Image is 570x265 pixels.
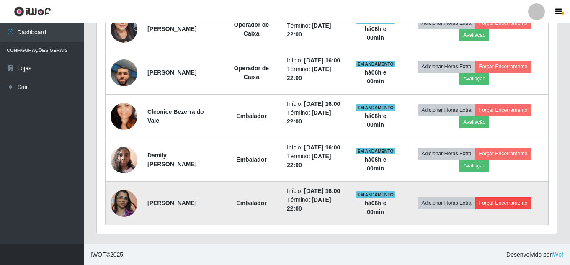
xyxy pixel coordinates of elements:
li: Início: [287,143,345,152]
a: iWof [552,251,563,258]
button: Adicionar Horas Extra [418,17,475,29]
li: Término: [287,196,345,213]
button: Avaliação [459,29,489,41]
button: Forçar Encerramento [475,148,531,160]
li: Início: [287,100,345,108]
li: Início: [287,56,345,65]
span: Desenvolvido por [506,250,563,259]
button: Forçar Encerramento [475,104,531,116]
button: Adicionar Horas Extra [418,61,475,72]
li: Término: [287,152,345,170]
img: 1752607957253.jpeg [111,49,137,97]
strong: [PERSON_NAME] [147,200,196,206]
li: Início: [287,187,345,196]
strong: há 06 h e 00 min [364,156,386,172]
button: Avaliação [459,73,489,85]
button: Forçar Encerramento [475,197,531,209]
strong: há 06 h e 00 min [364,26,386,41]
li: Término: [287,21,345,39]
button: Avaliação [459,116,489,128]
span: EM ANDAMENTO [356,104,395,111]
span: EM ANDAMENTO [356,148,395,154]
span: © 2025 . [90,250,125,259]
img: 1667492486696.jpeg [111,142,137,178]
strong: Embalador [236,156,266,163]
strong: há 06 h e 00 min [364,69,386,85]
span: IWOF [90,251,106,258]
img: CoreUI Logo [14,6,51,17]
span: EM ANDAMENTO [356,191,395,198]
strong: [PERSON_NAME] [147,69,196,76]
time: [DATE] 16:00 [304,144,340,151]
li: Término: [287,108,345,126]
strong: há 06 h e 00 min [364,113,386,128]
strong: Cleonice Bezerra do Vale [147,108,204,124]
li: Término: [287,65,345,82]
strong: Embalador [236,200,266,206]
img: 1620185251285.jpeg [111,93,137,140]
img: 1751582558486.jpeg [111,180,137,227]
strong: Embalador [236,113,266,119]
button: Adicionar Horas Extra [418,197,475,209]
strong: Damily [PERSON_NAME] [147,152,196,167]
strong: há 06 h e 00 min [364,200,386,215]
time: [DATE] 16:00 [304,188,340,194]
button: Forçar Encerramento [475,61,531,72]
span: EM ANDAMENTO [356,61,395,67]
strong: Operador de Caixa [234,65,269,80]
strong: [PERSON_NAME] [147,26,196,32]
button: Avaliação [459,160,489,172]
button: Adicionar Horas Extra [418,148,475,160]
time: [DATE] 16:00 [304,57,340,64]
time: [DATE] 16:00 [304,100,340,107]
strong: Operador de Caixa [234,21,269,37]
button: Adicionar Horas Extra [418,104,475,116]
button: Forçar Encerramento [475,17,531,29]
